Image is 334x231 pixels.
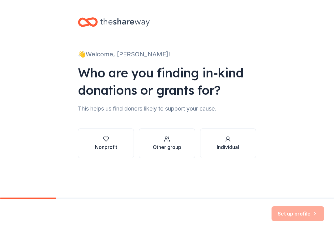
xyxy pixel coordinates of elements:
[139,129,195,158] button: Other group
[78,104,256,114] div: This helps us find donors likely to support your cause.
[153,143,181,151] div: Other group
[78,49,256,59] div: 👋 Welcome, [PERSON_NAME]!
[95,143,117,151] div: Nonprofit
[200,129,256,158] button: Individual
[78,129,134,158] button: Nonprofit
[78,64,256,99] div: Who are you finding in-kind donations or grants for?
[217,143,239,151] div: Individual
